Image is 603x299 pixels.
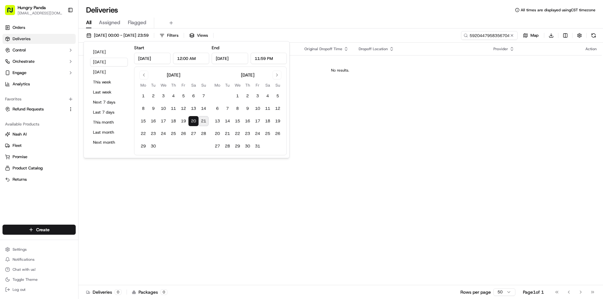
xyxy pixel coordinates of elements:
[241,72,254,78] div: [DATE]
[273,91,283,101] button: 5
[90,108,128,117] button: Last 7 days
[232,116,242,126] button: 15
[168,116,178,126] button: 18
[13,131,27,137] span: Nash AI
[187,31,211,40] button: Views
[5,131,73,137] a: Nash AI
[212,141,222,151] button: 27
[242,82,253,88] th: Thursday
[134,53,171,64] input: Date
[90,88,128,97] button: Last week
[13,165,43,171] span: Product Catalog
[461,31,518,40] input: Type to search
[273,71,281,79] button: Go to next month
[493,46,508,51] span: Provider
[242,141,253,151] button: 30
[232,129,242,139] button: 22
[94,33,149,38] span: [DATE] 00:00 - [DATE] 23:59
[139,71,148,79] button: Go to previous month
[13,47,26,53] span: Control
[28,66,86,71] div: We're available if you need us!
[158,91,168,101] button: 3
[273,116,283,126] button: 19
[178,104,188,114] button: 12
[222,82,232,88] th: Tuesday
[5,143,73,148] a: Fleet
[52,114,54,119] span: •
[198,129,209,139] button: 28
[6,108,16,118] img: Asif Zaman Khan
[13,247,27,252] span: Settings
[167,33,178,38] span: Filters
[304,46,342,51] span: Original Dropoff Time
[18,4,46,11] span: Hungry Panda
[188,91,198,101] button: 6
[242,116,253,126] button: 16
[198,116,209,126] button: 21
[134,45,144,51] label: Start
[263,91,273,101] button: 4
[148,141,158,151] button: 30
[197,33,208,38] span: Views
[5,106,66,112] a: Refund Requests
[232,82,242,88] th: Wednesday
[90,138,128,147] button: Next month
[132,289,167,295] div: Packages
[158,116,168,126] button: 17
[198,91,209,101] button: 7
[44,155,76,160] a: Powered byPylon
[253,141,263,151] button: 31
[6,25,114,35] p: Welcome 👋
[3,68,76,78] button: Engage
[3,129,76,139] button: Nash AI
[232,91,242,101] button: 1
[263,129,273,139] button: 25
[13,154,27,160] span: Promise
[212,45,219,51] label: End
[232,104,242,114] button: 8
[158,129,168,139] button: 24
[36,227,50,233] span: Create
[198,104,209,114] button: 14
[273,82,283,88] th: Sunday
[589,31,598,40] button: Refresh
[173,53,209,64] input: Time
[86,19,91,26] span: All
[90,128,128,137] button: Last month
[178,129,188,139] button: 26
[18,11,62,16] button: [EMAIL_ADDRESS][DOMAIN_NAME]
[273,104,283,114] button: 12
[5,154,73,160] a: Promise
[107,62,114,69] button: Start new chat
[24,97,39,102] span: 9月17日
[90,48,128,56] button: [DATE]
[3,45,76,55] button: Control
[222,141,232,151] button: 28
[62,156,76,160] span: Pylon
[13,267,35,272] span: Chat with us!
[148,82,158,88] th: Tuesday
[148,91,158,101] button: 2
[523,289,544,295] div: Page 1 of 1
[3,94,76,104] div: Favorites
[148,116,158,126] button: 16
[520,31,541,40] button: Map
[115,289,122,295] div: 0
[530,33,539,38] span: Map
[212,82,222,88] th: Monday
[242,91,253,101] button: 2
[128,19,146,26] span: Flagged
[13,25,25,30] span: Orders
[97,80,114,88] button: See all
[90,58,128,67] button: [DATE]
[84,31,151,40] button: [DATE] 00:00 - [DATE] 23:59
[6,141,11,146] div: 📗
[5,165,73,171] a: Product Catalog
[13,115,18,120] img: 1736555255976-a54dd68f-1ca7-489b-9aae-adbdc363a1c4
[263,116,273,126] button: 18
[13,59,35,64] span: Orchestrate
[13,177,27,182] span: Returns
[3,141,76,151] button: Fleet
[3,265,76,274] button: Chat with us!
[28,60,103,66] div: Start new chat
